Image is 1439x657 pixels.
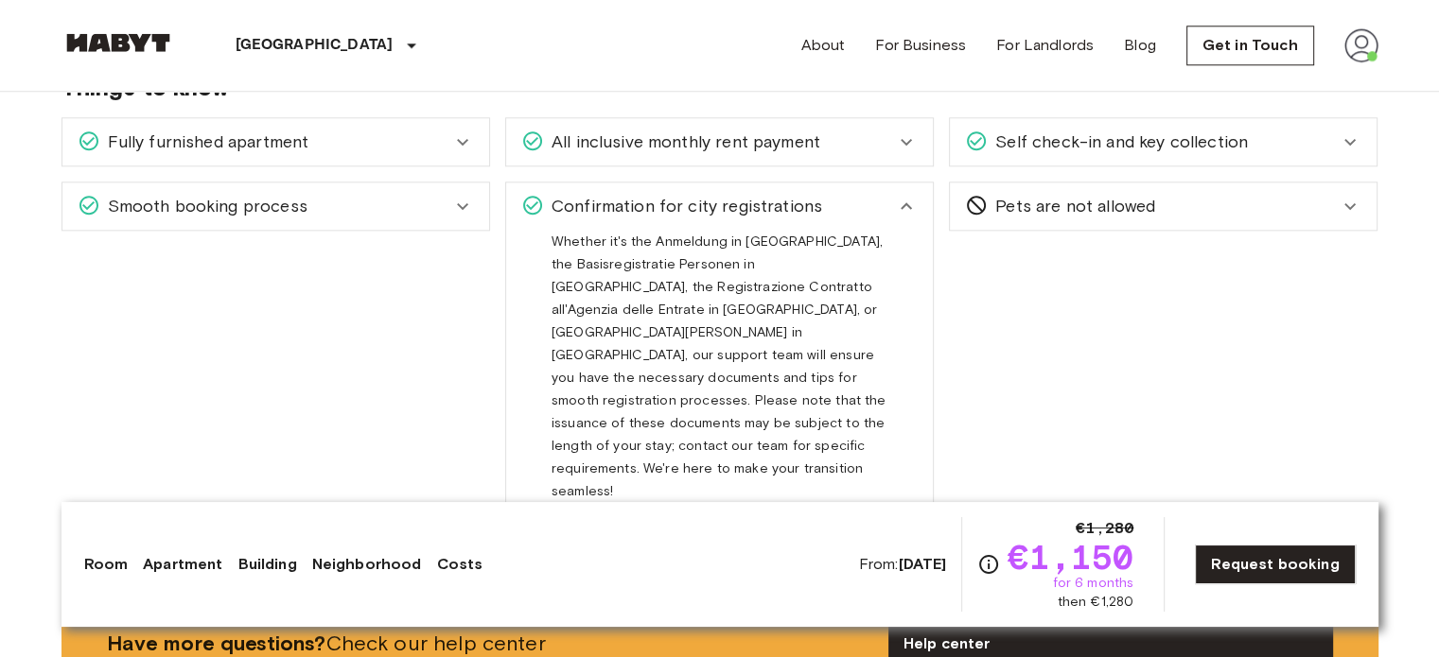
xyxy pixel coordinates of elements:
[506,182,933,230] div: Confirmation for city registrations
[62,182,489,230] div: Smooth booking process
[1344,28,1378,62] img: avatar
[62,118,489,165] div: Fully furnished apartment
[312,553,422,576] a: Neighborhood
[544,194,822,218] span: Confirmation for city registrations
[506,118,933,165] div: All inclusive monthly rent payment
[61,33,175,52] img: Habyt
[950,182,1377,230] div: Pets are not allowed
[1008,540,1133,574] span: €1,150
[84,553,129,576] a: Room
[1195,545,1355,584] a: Request booking
[875,34,966,57] a: For Business
[1124,34,1156,57] a: Blog
[1058,593,1134,612] span: then €1,280
[988,194,1155,218] span: Pets are not allowed
[801,34,846,57] a: About
[237,553,296,576] a: Building
[977,553,1000,576] svg: Check cost overview for full price breakdown. Please note that discounts apply to new joiners onl...
[1052,574,1133,593] span: for 6 months
[107,631,326,656] b: Have more questions?
[544,130,820,154] span: All inclusive monthly rent payment
[988,130,1248,154] span: Self check-in and key collection
[436,553,483,576] a: Costs
[100,130,309,154] span: Fully furnished apartment
[859,554,947,575] span: From:
[236,34,394,57] p: [GEOGRAPHIC_DATA]
[552,233,886,514] span: Whether it's the Anmeldung in [GEOGRAPHIC_DATA], the Basisregistratie Personen in [GEOGRAPHIC_DAT...
[100,194,307,218] span: Smooth booking process
[143,553,222,576] a: Apartment
[996,34,1094,57] a: For Landlords
[1186,26,1314,65] a: Get in Touch
[898,555,946,573] b: [DATE]
[950,118,1377,165] div: Self check-in and key collection
[1076,517,1133,540] span: €1,280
